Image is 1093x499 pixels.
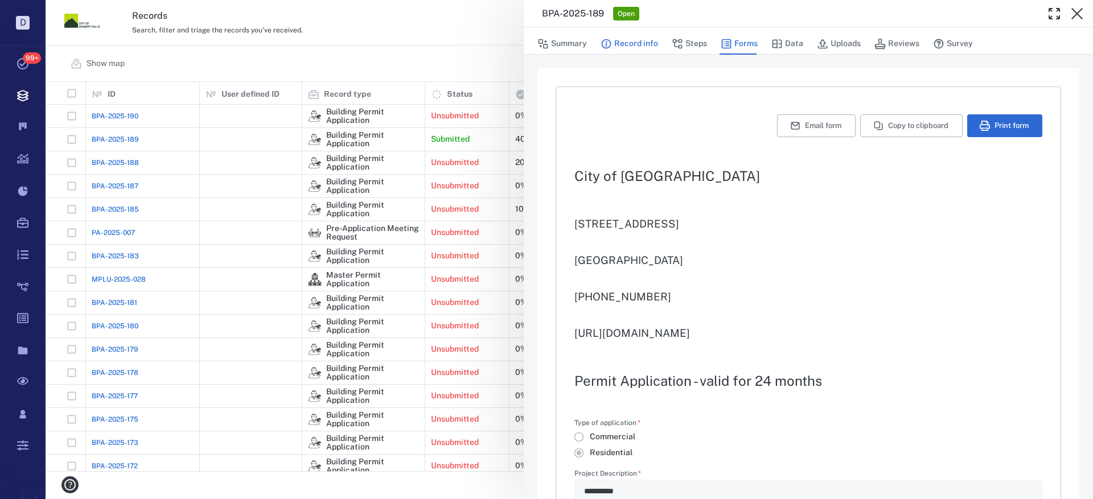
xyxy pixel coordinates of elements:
button: Summary [537,33,587,55]
span: Residential [590,447,632,459]
p: D [16,16,30,30]
button: Email form [777,114,856,137]
button: Close [1066,2,1088,25]
button: Uploads [817,33,861,55]
button: Survey [933,33,973,55]
h3: [GEOGRAPHIC_DATA] [574,253,1042,267]
span: 99+ [23,52,41,64]
button: Data [771,33,803,55]
button: Print form [967,114,1042,137]
h2: City of [GEOGRAPHIC_DATA] [574,169,1042,183]
button: Record info [601,33,658,55]
h2: Permit Application - valid for 24 months [574,374,1042,387]
button: Steps [672,33,707,55]
span: Open [615,9,637,19]
button: Copy to clipboard [860,114,963,137]
button: Toggle Fullscreen [1043,2,1066,25]
h3: BPA-2025-189 [542,7,604,20]
button: Reviews [874,33,919,55]
label: Project Description [574,470,1042,480]
span: Help [26,8,49,18]
label: Type of application [574,419,644,429]
span: Commercial [590,431,635,443]
h3: [STREET_ADDRESS] [574,217,1042,230]
h3: [URL][DOMAIN_NAME] [574,326,1042,340]
button: Forms [721,33,758,55]
h3: [PHONE_NUMBER] [574,290,1042,303]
